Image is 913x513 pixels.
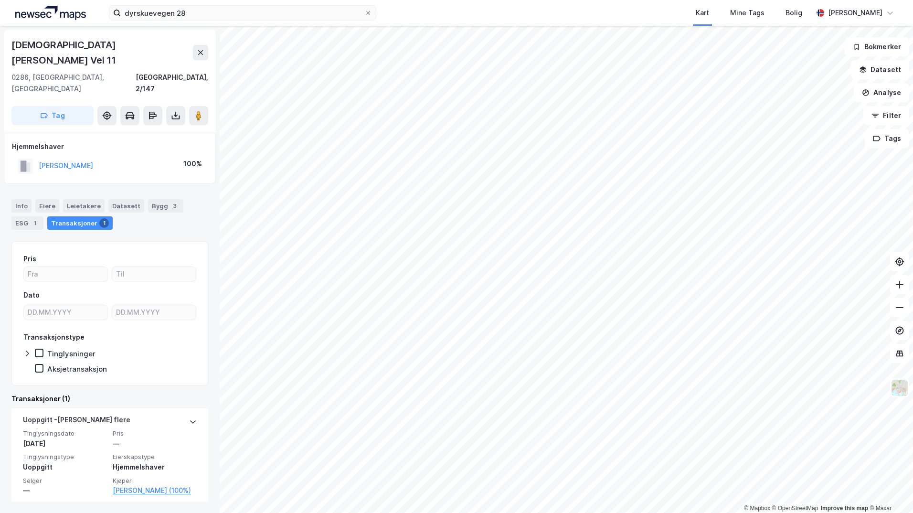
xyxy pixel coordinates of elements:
div: Transaksjoner [47,216,113,230]
div: Info [11,199,32,213]
div: Mine Tags [730,7,764,19]
div: [GEOGRAPHIC_DATA], 2/147 [136,72,208,95]
input: Søk på adresse, matrikkel, gårdeiere, leietakere eller personer [121,6,364,20]
div: 1 [30,218,40,228]
input: DD.MM.YYYY [24,305,107,320]
div: Tinglysninger [47,349,96,358]
div: 0286, [GEOGRAPHIC_DATA], [GEOGRAPHIC_DATA] [11,72,136,95]
iframe: Chat Widget [865,467,913,513]
img: Z [891,379,909,397]
span: Kjøper [113,477,197,485]
input: DD.MM.YYYY [112,305,196,320]
button: Tags [865,129,909,148]
div: Dato [23,289,40,301]
div: Datasett [108,199,144,213]
button: Datasett [851,60,909,79]
div: Kontrollprogram for chat [865,467,913,513]
div: [DATE] [23,438,107,449]
input: Til [112,267,196,281]
div: Leietakere [63,199,105,213]
div: 3 [170,201,180,211]
button: Tag [11,106,94,125]
div: Bolig [786,7,802,19]
input: Fra [24,267,107,281]
div: Aksjetransaksjon [47,364,107,374]
div: Pris [23,253,36,265]
div: 1 [99,218,109,228]
div: [PERSON_NAME] [828,7,882,19]
button: Bokmerker [845,37,909,56]
div: Hjemmelshaver [113,461,197,473]
span: Selger [23,477,107,485]
div: 100% [183,158,202,170]
div: Hjemmelshaver [12,141,208,152]
div: ESG [11,216,43,230]
a: OpenStreetMap [772,505,818,512]
a: Mapbox [744,505,770,512]
div: Bygg [148,199,183,213]
div: Kart [696,7,709,19]
button: Analyse [854,83,909,102]
span: Tinglysningstype [23,453,107,461]
span: Pris [113,429,197,438]
div: Transaksjoner (1) [11,393,208,405]
span: Eierskapstype [113,453,197,461]
div: [DEMOGRAPHIC_DATA][PERSON_NAME] Vei 11 [11,37,193,68]
img: logo.a4113a55bc3d86da70a041830d287a7e.svg [15,6,86,20]
span: Tinglysningsdato [23,429,107,438]
button: Filter [863,106,909,125]
div: Eiere [35,199,59,213]
a: [PERSON_NAME] (100%) [113,485,197,496]
a: Improve this map [821,505,868,512]
div: — [113,438,197,449]
div: Transaksjonstype [23,331,85,343]
div: Uoppgitt [23,461,107,473]
div: Uoppgitt - [PERSON_NAME] flere [23,414,130,429]
div: — [23,485,107,496]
